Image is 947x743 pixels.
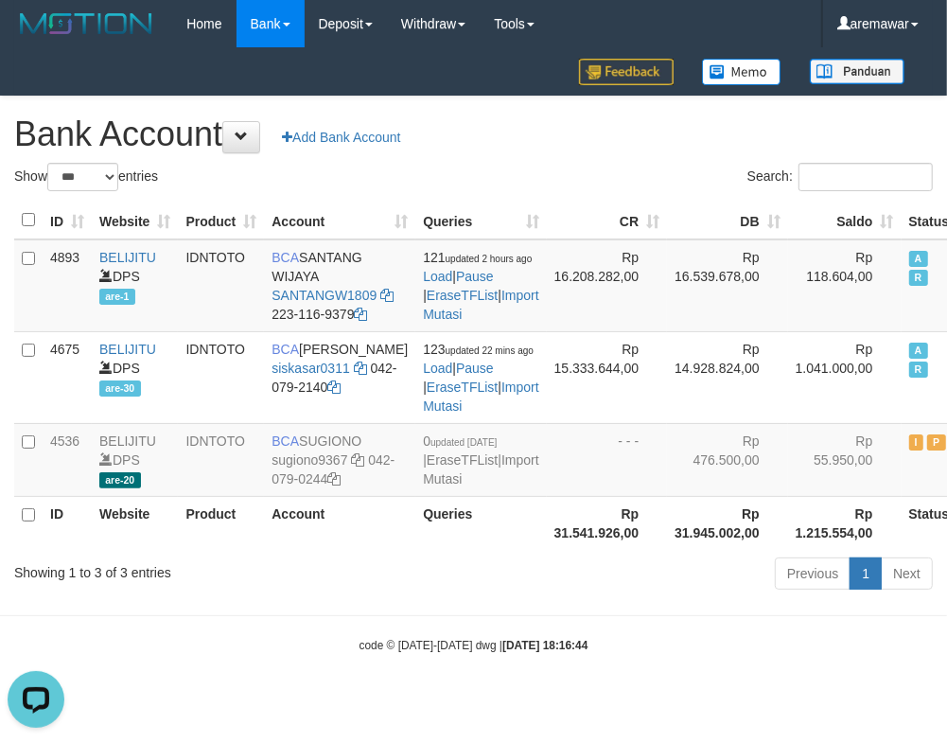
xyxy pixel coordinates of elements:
span: | | [423,433,538,486]
a: BELIJITU [99,433,156,449]
select: Showentries [47,163,118,191]
td: Rp 16.539.678,00 [667,239,788,332]
th: Rp 31.541.926,00 [547,496,668,550]
img: panduan.png [810,59,904,84]
td: - - - [547,423,668,496]
span: 123 [423,342,534,357]
a: Copy 0420790244 to clipboard [328,471,342,486]
span: BCA [272,433,299,449]
td: SUGIONO 042-079-0244 [264,423,415,496]
th: Queries [415,496,546,550]
td: IDNTOTO [178,331,264,423]
span: are-1 [99,289,135,305]
img: MOTION_logo.png [14,9,158,38]
a: Import Mutasi [423,380,538,414]
span: Active [909,251,928,267]
h1: Bank Account [14,115,933,153]
span: BCA [272,342,299,357]
td: Rp 55.950,00 [788,423,902,496]
th: ID: activate to sort column ascending [43,202,92,239]
a: Copy sugiono9367 to clipboard [351,452,364,468]
td: DPS [92,239,178,332]
img: Button%20Memo.svg [702,59,781,85]
a: EraseTFList [427,380,498,395]
th: Product: activate to sort column ascending [178,202,264,239]
span: updated 22 mins ago [446,345,534,356]
span: Running [909,362,928,378]
span: Inactive [909,434,924,451]
a: Import Mutasi [423,288,538,322]
th: Account: activate to sort column ascending [264,202,415,239]
a: 1 [850,557,882,590]
label: Show entries [14,163,158,191]
td: Rp 16.208.282,00 [547,239,668,332]
a: EraseTFList [427,288,498,303]
span: Active [909,343,928,359]
a: Copy 2231169379 to clipboard [355,307,368,322]
strong: [DATE] 18:16:44 [502,639,587,652]
td: 4536 [43,423,92,496]
th: ID [43,496,92,550]
span: | | | [423,342,538,414]
td: Rp 15.333.644,00 [547,331,668,423]
td: 4893 [43,239,92,332]
a: Next [881,557,933,590]
a: Copy siskasar0311 to clipboard [354,361,367,376]
a: Load [423,361,452,376]
td: Rp 14.928.824,00 [667,331,788,423]
td: Rp 118.604,00 [788,239,902,332]
span: Running [909,270,928,286]
a: sugiono9367 [272,452,347,468]
td: Rp 1.041.000,00 [788,331,902,423]
th: Website [92,496,178,550]
td: DPS [92,423,178,496]
a: siskasar0311 [272,361,350,376]
small: code © [DATE]-[DATE] dwg | [360,639,588,652]
a: BELIJITU [99,250,156,265]
td: DPS [92,331,178,423]
th: Website: activate to sort column ascending [92,202,178,239]
span: 0 [423,433,497,449]
span: updated [DATE] [430,437,497,448]
a: Add Bank Account [270,121,412,153]
input: Search: [798,163,933,191]
td: IDNTOTO [178,423,264,496]
td: IDNTOTO [178,239,264,332]
span: Paused [927,434,946,451]
th: DB: activate to sort column ascending [667,202,788,239]
a: Pause [456,269,494,284]
a: SANTANGW1809 [272,288,377,303]
label: Search: [747,163,933,191]
span: BCA [272,250,299,265]
td: Rp 476.500,00 [667,423,788,496]
th: Saldo: activate to sort column ascending [788,202,902,239]
a: BELIJITU [99,342,156,357]
a: Copy SANTANGW1809 to clipboard [380,288,394,303]
th: Account [264,496,415,550]
a: Copy 0420792140 to clipboard [328,380,342,395]
th: Rp 1.215.554,00 [788,496,902,550]
span: are-20 [99,472,141,488]
th: Product [178,496,264,550]
a: Load [423,269,452,284]
a: Pause [456,361,494,376]
a: Previous [775,557,851,590]
img: Feedback.jpg [579,59,674,85]
td: SANTANG WIJAYA 223-116-9379 [264,239,415,332]
th: CR: activate to sort column ascending [547,202,668,239]
th: Queries: activate to sort column ascending [415,202,546,239]
span: | | | [423,250,538,322]
span: updated 2 hours ago [446,254,533,264]
div: Showing 1 to 3 of 3 entries [14,556,380,582]
button: Open LiveChat chat widget [8,8,64,64]
th: Rp 31.945.002,00 [667,496,788,550]
span: are-30 [99,380,141,397]
a: EraseTFList [427,452,498,468]
td: 4675 [43,331,92,423]
td: [PERSON_NAME] 042-079-2140 [264,331,415,423]
a: Import Mutasi [423,452,538,486]
span: 121 [423,250,532,265]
